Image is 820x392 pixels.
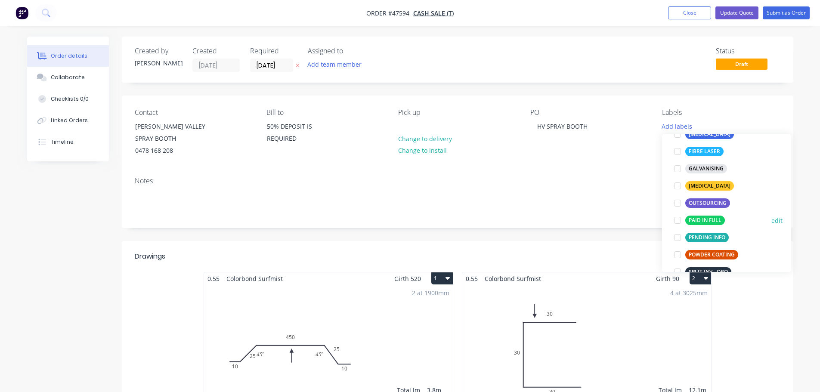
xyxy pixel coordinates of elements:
div: Checklists 0/0 [51,95,89,103]
div: SPLIT INV - QBO [685,267,731,277]
div: Labels [662,108,780,117]
button: FIBRE LASER [671,145,727,157]
div: Order details [51,52,87,60]
button: PENDING INFO [671,231,732,244]
span: 0.55 [462,272,481,285]
button: [MEDICAL_DATA] [671,180,737,192]
div: Pick up [398,108,516,117]
button: Update Quote [715,6,758,19]
div: Created by [135,47,182,55]
span: 0.55 [204,272,223,285]
span: Girth 520 [394,272,421,285]
button: Order details [27,45,109,67]
button: Change to delivery [393,133,456,144]
div: [MEDICAL_DATA] [685,181,734,191]
div: Contact [135,108,253,117]
button: 1 [431,272,453,284]
button: Submit as Order [763,6,810,19]
div: Required [250,47,297,55]
button: SPLIT INV - QBO [671,266,735,278]
button: GALVANISING [671,163,730,175]
button: Linked Orders [27,110,109,131]
div: FIBRE LASER [685,147,724,156]
div: 4 at 3025mm [670,288,708,297]
div: 50% DEPOSIT IS REQUIRED [267,120,338,145]
div: [PERSON_NAME] VALLEY SPRAY BOOTH0478 168 208 [128,120,214,157]
button: Close [668,6,711,19]
button: Add team member [308,59,366,70]
div: POWDER COATING [685,250,738,259]
button: [MEDICAL_DATA] [671,128,737,140]
div: Bill to [266,108,384,117]
div: Timeline [51,138,74,146]
span: Draft [716,59,767,69]
div: HV SPRAY BOOTH [530,120,594,133]
button: Add labels [657,120,697,132]
div: Collaborate [51,74,85,81]
span: Girth 90 [656,272,679,285]
div: [PERSON_NAME] [135,59,182,68]
div: Linked Orders [51,117,88,124]
div: PO [530,108,648,117]
button: Checklists 0/0 [27,88,109,110]
div: 2 at 1900mm [412,288,449,297]
div: OUTSOURCING [685,198,730,208]
span: Colorbond Surfmist [223,272,286,285]
div: GALVANISING [685,164,727,173]
button: POWDER COATING [671,249,742,261]
div: Created [192,47,240,55]
span: Colorbond Surfmist [481,272,545,285]
a: CASH SALE (T) [413,9,454,17]
div: Status [716,47,780,55]
div: [PERSON_NAME] VALLEY SPRAY BOOTH [135,120,207,145]
img: Factory [15,6,28,19]
div: Drawings [135,251,165,262]
button: OUTSOURCING [671,197,733,209]
button: PAID IN FULL [671,214,728,226]
div: [MEDICAL_DATA] [685,130,734,139]
div: Assigned to [308,47,394,55]
div: 0478 168 208 [135,145,207,157]
span: Order #47594 - [366,9,413,17]
button: Timeline [27,131,109,153]
div: PAID IN FULL [685,216,725,225]
div: 50% DEPOSIT IS REQUIRED [260,120,346,148]
button: Add team member [303,59,366,70]
button: Change to install [393,145,451,156]
div: PENDING INFO [685,233,729,242]
button: edit [771,216,783,225]
button: 2 [690,272,711,284]
button: Collaborate [27,67,109,88]
div: Notes [135,177,780,185]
